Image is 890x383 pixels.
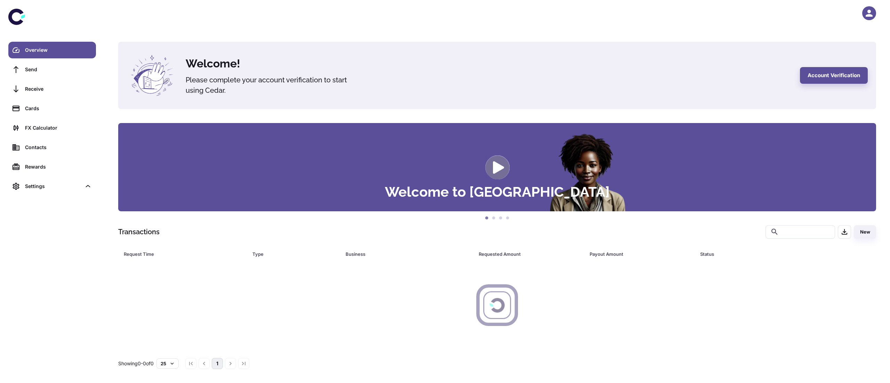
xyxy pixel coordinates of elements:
span: Payout Amount [590,249,692,259]
h5: Please complete your account verification to start using Cedar. [186,75,359,96]
button: 3 [497,215,504,222]
div: Settings [8,178,96,195]
a: FX Calculator [8,120,96,136]
span: Requested Amount [479,249,581,259]
a: Receive [8,81,96,97]
h4: Welcome! [186,55,792,72]
a: Overview [8,42,96,58]
p: Showing 0-0 of 0 [118,360,154,367]
div: Contacts [25,144,92,151]
a: Send [8,61,96,78]
span: Type [252,249,337,259]
a: Rewards [8,158,96,175]
div: Overview [25,46,92,54]
span: Status [700,249,847,259]
div: Status [700,249,838,259]
div: Receive [25,85,92,93]
div: Settings [25,182,81,190]
button: 2 [490,215,497,222]
div: Payout Amount [590,249,683,259]
button: page 1 [212,358,223,369]
button: 4 [504,215,511,222]
h3: Welcome to [GEOGRAPHIC_DATA] [385,185,610,199]
button: New [854,225,876,239]
nav: pagination navigation [184,358,250,369]
button: 25 [156,358,179,369]
div: FX Calculator [25,124,92,132]
a: Contacts [8,139,96,156]
div: Requested Amount [479,249,572,259]
h1: Transactions [118,227,160,237]
div: Send [25,66,92,73]
div: Rewards [25,163,92,171]
button: Account Verification [800,67,868,84]
span: Request Time [124,249,244,259]
div: Type [252,249,328,259]
div: Cards [25,105,92,112]
a: Cards [8,100,96,117]
div: Request Time [124,249,235,259]
button: 1 [483,215,490,222]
